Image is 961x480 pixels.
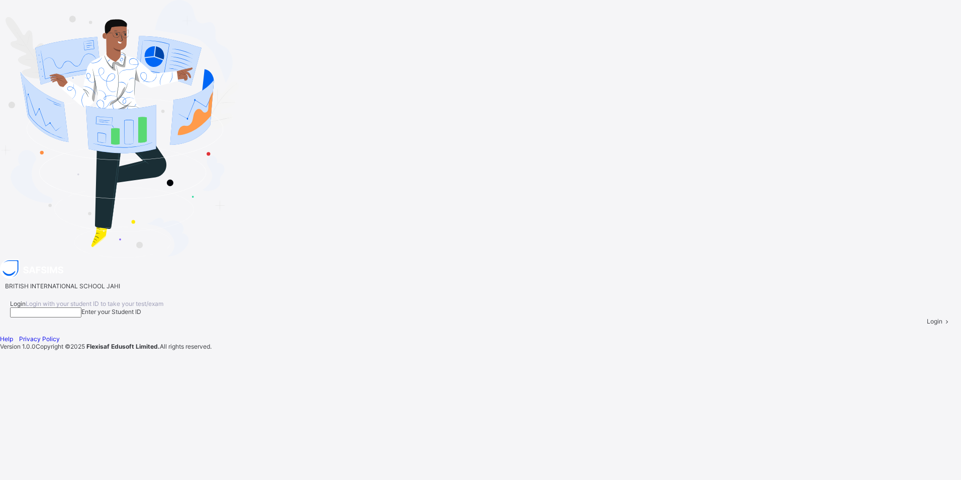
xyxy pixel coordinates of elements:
a: Privacy Policy [19,335,60,343]
strong: Flexisaf Edusoft Limited. [86,343,160,350]
span: BRITISH INTERNATIONAL SCHOOL JAHI [5,282,120,290]
span: Login [10,300,26,307]
span: Copyright © 2025 All rights reserved. [36,343,212,350]
span: Login [927,317,942,325]
span: Enter your Student ID [81,308,141,315]
span: Login with your student ID to take your test/exam [26,300,163,307]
